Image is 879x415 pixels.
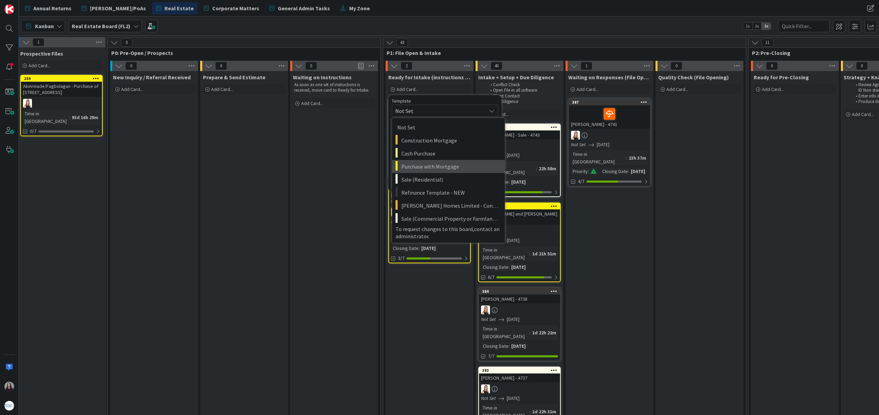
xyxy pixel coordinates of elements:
[33,4,71,12] span: Annual Returns
[392,134,505,147] a: Construction Mortgage
[479,295,560,303] div: [PERSON_NAME] - 4738
[420,244,437,252] div: [DATE]
[762,38,773,47] span: 11
[478,124,561,197] a: 388[PERSON_NAME] - Sale - 4743DBNot Set[DATE]Time in [GEOGRAPHIC_DATA]:22h 58mClosing Date:[DATE]5/6
[392,199,505,212] a: [PERSON_NAME] Homes Limited - Construction Mortgage
[671,62,682,70] span: 0
[778,20,830,32] input: Quick Filter...
[743,23,752,30] span: 1x
[856,62,868,70] span: 0
[121,38,133,47] span: 0
[487,82,560,88] li: Conflict Check
[387,49,737,56] span: P1: File Open & Intake
[481,306,490,314] img: DB
[491,62,502,70] span: 40
[70,114,100,121] div: 93d 16h 29m
[537,165,558,172] div: 22h 58m
[488,274,494,281] span: 6/7
[479,124,560,130] div: 388
[510,178,527,186] div: [DATE]
[479,141,560,150] div: DB
[510,263,527,271] div: [DATE]
[754,74,809,81] span: Ready for Pre-Closing
[481,325,529,340] div: Time in [GEOGRAPHIC_DATA]
[389,191,470,206] div: [PERSON_NAME], [PERSON_NAME] - Purchase - 4554
[487,88,560,93] li: Open File in all software
[568,74,651,81] span: Waiting on Responses (File Opening)
[571,168,588,175] div: Priority
[766,62,778,70] span: 0
[658,74,729,81] span: Quality Check (File Opening)
[627,154,648,162] div: 23h 37m
[265,2,334,14] a: General Admin Tasks
[294,82,374,93] p: As soon as one set of instructions is received, move card to Ready for Intake.
[479,203,560,224] div: 385[PERSON_NAME] and [PERSON_NAME] - 4739
[762,23,771,30] span: 3x
[392,212,505,225] a: Sale (Commercial Property or Farmland Transaction)
[481,161,536,176] div: Time in [GEOGRAPHIC_DATA]
[401,136,500,145] span: Construction Mortgage
[28,62,50,69] span: Add Card...
[401,214,500,223] span: Sale (Commercial Property or Farmland Transaction)
[569,131,650,140] div: DB
[509,342,510,350] span: :
[391,208,400,217] img: DB
[852,111,874,117] span: Add Card...
[572,100,650,105] div: 387
[388,184,471,263] a: 262[PERSON_NAME], [PERSON_NAME] - Purchase - 4554DBNot Set[DATE]Time in [GEOGRAPHIC_DATA]:92d 17h...
[401,188,500,197] span: Refinance Template - NEW
[301,100,323,106] span: Add Card...
[571,131,580,140] img: DB
[569,99,650,105] div: 387
[510,342,527,350] div: [DATE]
[398,255,404,262] span: 3/7
[23,99,32,108] img: DB
[488,353,494,360] span: 7/7
[389,208,470,217] div: DB
[392,99,411,103] span: Template
[479,373,560,382] div: [PERSON_NAME] - 4737
[21,82,102,97] div: Akinrinade/Fagbolagun - Purchase of [STREET_ADDRESS]
[78,2,150,14] a: [PERSON_NAME]/PoAs
[509,178,510,186] span: :
[752,23,762,30] span: 2x
[21,99,102,108] div: DB
[479,288,560,295] div: 384
[479,384,560,393] div: DB
[479,306,560,314] div: DB
[336,2,374,14] a: My Zone
[69,114,70,121] span: :
[211,86,233,92] span: Add Card...
[125,62,137,70] span: 0
[397,86,419,92] span: Add Card...
[396,226,500,240] span: To request changes to this board, .
[20,50,63,57] span: Prospective Files
[24,76,102,81] div: 259
[200,2,263,14] a: Corporate Matters
[23,110,69,125] div: Time in [GEOGRAPHIC_DATA]
[601,168,628,175] div: Closing Date
[479,130,560,139] div: [PERSON_NAME] - Sale - 4743
[4,4,14,14] img: Visit kanbanzone.com
[479,209,560,224] div: [PERSON_NAME] and [PERSON_NAME] - 4739
[35,22,54,30] span: Kanban
[121,86,143,92] span: Add Card...
[392,160,505,173] a: Purchase with Mortgage
[481,342,509,350] div: Closing Date
[388,74,471,81] span: Ready for Intake (instructions received)
[479,227,560,235] div: DB
[395,106,481,115] span: Not Set
[90,4,146,12] span: [PERSON_NAME]/PoAs
[478,288,561,361] a: 384[PERSON_NAME] - 4738DBNot Set[DATE]Time in [GEOGRAPHIC_DATA]:1d 22h 22mClosing Date:[DATE]7/7
[482,125,560,130] div: 388
[597,141,609,148] span: [DATE]
[479,367,560,382] div: 383[PERSON_NAME] - 4737
[397,123,496,132] span: Not Set
[569,105,650,129] div: [PERSON_NAME] - 4741
[481,246,529,261] div: Time in [GEOGRAPHIC_DATA]
[482,368,560,373] div: 383
[530,329,558,336] div: 1d 22h 22m
[571,150,626,165] div: Time in [GEOGRAPHIC_DATA]
[666,86,688,92] span: Add Card...
[389,184,470,206] div: 262[PERSON_NAME], [PERSON_NAME] - Purchase - 4554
